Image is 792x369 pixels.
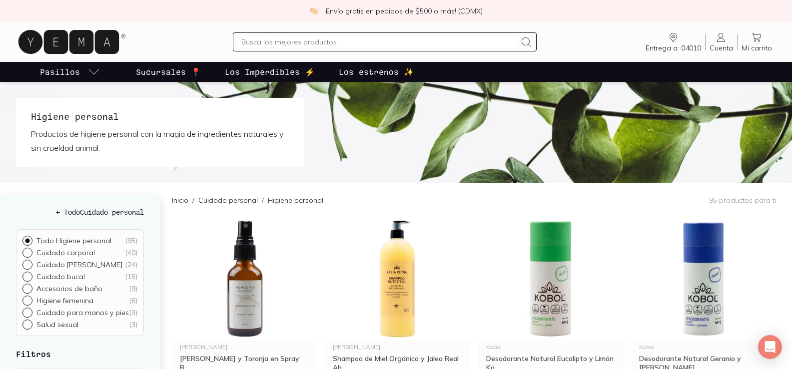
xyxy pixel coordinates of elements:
span: / [258,195,268,205]
a: Entrega a: 04010 [642,31,705,52]
div: Kobol [486,344,615,350]
span: Cuenta [710,43,733,52]
img: Desodorante Natural Geranio y Lavanda Kobol [631,217,776,340]
div: ( 3 ) [129,308,137,317]
div: [PERSON_NAME] [333,344,462,350]
p: Cuidado para manos y pies [36,308,129,317]
p: Los estrenos ✨ [339,66,414,78]
div: ( 95 ) [125,236,137,245]
p: Sucursales 📍 [136,66,201,78]
p: Cuidado corporal [36,248,95,257]
img: Desodorante Lavanda y Toronja en Spray Remedios del Bosque [172,217,317,340]
p: Higiene personal [268,195,323,205]
p: Cuidado [PERSON_NAME] [36,260,122,269]
a: Cuenta [706,31,737,52]
a: Mi carrito [738,31,776,52]
a: Los estrenos ✨ [337,62,416,82]
span: / [188,195,198,205]
img: check [309,6,318,15]
h1: Higiene personal [31,110,289,123]
div: Kobol [639,344,768,350]
a: pasillo-todos-link [38,62,102,82]
p: Los Imperdibles ⚡️ [225,66,315,78]
div: ( 40 ) [125,248,137,257]
p: 95 productos para ti [709,196,776,205]
div: ( 6 ) [129,296,137,305]
p: Higiene femenina [36,296,93,305]
span: Mi carrito [742,43,772,52]
a: Inicio [172,196,188,205]
a: Los Imperdibles ⚡️ [223,62,317,82]
div: ( 9 ) [129,284,137,293]
input: Busca los mejores productos [241,36,516,48]
p: Todo Higiene personal [36,236,111,245]
p: Pasillos [40,66,80,78]
strong: Filtros [16,349,51,359]
div: ( 15 ) [125,272,137,281]
a: Cuidado personal [198,196,258,205]
div: Open Intercom Messenger [758,335,782,359]
p: Accesorios de baño [36,284,102,293]
a: Sucursales 📍 [134,62,203,82]
span: Entrega a: 04010 [646,43,701,52]
img: Desodorante Natural Eucalipto y Limón Kobol [478,217,623,340]
div: [PERSON_NAME] [180,344,309,350]
div: ( 3 ) [129,320,137,329]
div: ( 24 ) [125,260,137,269]
p: ¡Envío gratis en pedidos de $500 o más! (CDMX) [324,6,483,16]
p: Cuidado bucal [36,272,85,281]
p: Productos de higiene personal con la magia de ingredientes naturales y sin crueldad animal. [31,127,289,155]
a: ← TodoCuidado personal [16,207,144,217]
h5: ← Todo Cuidado personal [16,207,144,217]
p: Salud sexual [36,320,78,329]
img: Shampoo de Miel Orgánica y Jalea Real Abeja Reyna 960ml [325,217,470,340]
